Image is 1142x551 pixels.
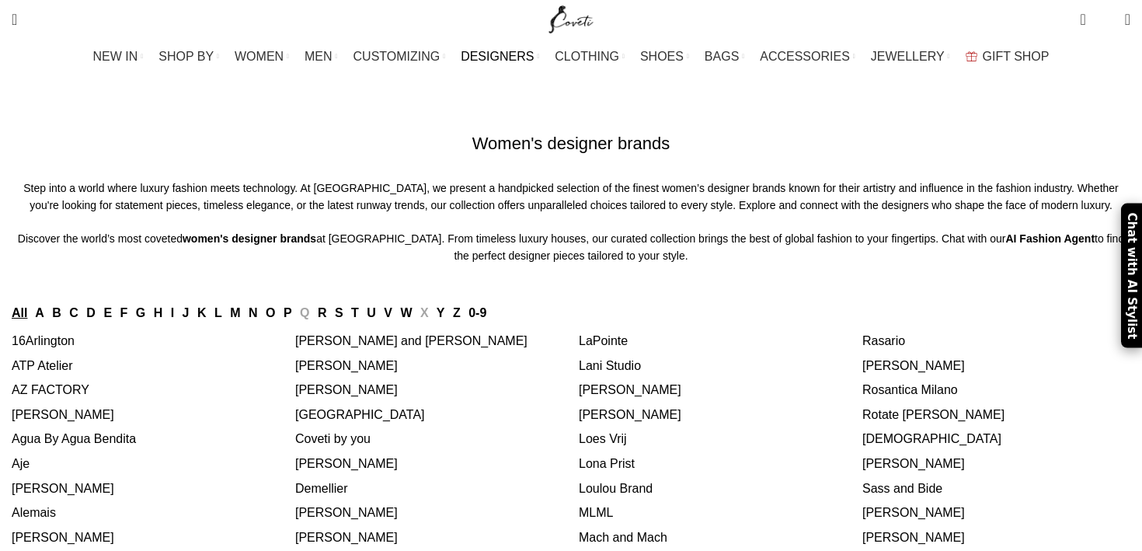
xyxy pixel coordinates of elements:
[158,49,214,64] span: SHOP BY
[468,306,486,319] a: 0-9
[461,49,534,64] span: DESIGNERS
[353,49,440,64] span: CUSTOMIZING
[983,49,1050,64] span: GIFT SHOP
[545,12,597,25] a: Site logo
[862,334,905,347] a: Rasario
[472,132,670,156] h1: Women's designer brands
[760,41,855,72] a: ACCESSORIES
[12,482,114,495] a: [PERSON_NAME]
[235,41,289,72] a: WOMEN
[862,383,958,396] a: Rosantica Milano
[1081,8,1093,19] span: 0
[760,49,850,64] span: ACCESSORIES
[579,383,681,396] a: [PERSON_NAME]
[12,457,30,470] a: Aje
[295,383,398,396] a: [PERSON_NAME]
[284,306,292,319] a: P
[86,306,96,319] a: D
[305,41,337,72] a: MEN
[555,49,619,64] span: CLOTHING
[966,41,1050,72] a: GIFT SHOP
[4,4,25,35] a: Search
[966,51,977,61] img: GiftBag
[862,457,965,470] a: [PERSON_NAME]
[871,49,945,64] span: JEWELLERY
[12,506,56,519] a: Alemais
[862,408,1004,421] a: Rotate [PERSON_NAME]
[579,334,628,347] a: LaPointe
[351,306,359,319] a: T
[400,306,412,319] a: W
[12,383,89,396] a: AZ FACTORY
[295,408,425,421] a: [GEOGRAPHIC_DATA]
[862,482,942,495] a: Sass and Bide
[93,41,144,72] a: NEW IN
[183,306,190,319] a: J
[183,232,316,245] strong: women's designer brands
[367,306,376,319] a: U
[120,306,128,319] a: F
[305,49,333,64] span: MEN
[214,306,222,319] a: L
[862,531,965,544] a: [PERSON_NAME]
[353,41,446,72] a: CUSTOMIZING
[705,49,739,64] span: BAGS
[295,457,398,470] a: [PERSON_NAME]
[420,306,429,319] span: X
[300,306,309,319] span: Q
[12,230,1130,265] p: Discover the world’s most coveted at [GEOGRAPHIC_DATA]. From timeless luxury houses, our curated ...
[640,41,689,72] a: SHOES
[52,306,61,319] a: B
[579,432,627,445] a: Loes Vrij
[266,306,275,319] a: O
[640,49,684,64] span: SHOES
[437,306,445,319] a: Y
[579,531,667,544] a: Mach and Mach
[136,306,145,319] a: G
[12,531,114,544] a: [PERSON_NAME]
[335,306,343,319] a: S
[35,306,44,319] a: A
[318,306,327,319] a: R
[295,531,398,544] a: [PERSON_NAME]
[249,306,258,319] a: N
[453,306,461,319] a: Z
[1098,4,1113,35] div: My Wishlist
[461,41,539,72] a: DESIGNERS
[295,506,398,519] a: [PERSON_NAME]
[1072,4,1093,35] a: 0
[579,457,635,470] a: Lona Prist
[295,334,527,347] a: [PERSON_NAME] and [PERSON_NAME]
[12,334,75,347] a: 16Arlington
[579,408,681,421] a: [PERSON_NAME]
[862,432,1001,445] a: [DEMOGRAPHIC_DATA]
[862,359,965,372] a: [PERSON_NAME]
[4,41,1138,72] div: Main navigation
[579,359,641,372] a: Lani Studio
[12,359,73,372] a: ATP Atelier
[705,41,744,72] a: BAGS
[1005,232,1095,245] strong: AI Fashion Agent
[235,49,284,64] span: WOMEN
[295,482,348,495] a: Demellier
[579,506,613,519] a: MLML
[230,306,240,319] a: M
[295,359,398,372] a: [PERSON_NAME]
[12,180,1130,214] p: Step into a world where luxury fashion meets technology. At [GEOGRAPHIC_DATA], we present a handp...
[158,41,219,72] a: SHOP BY
[295,432,371,445] a: Coveti by you
[12,432,136,445] a: Agua By Agua Bendita
[197,306,207,319] a: K
[579,482,653,495] a: Loulou Brand
[12,408,114,421] a: [PERSON_NAME]
[871,41,950,72] a: JEWELLERY
[69,306,78,319] a: C
[154,306,163,319] a: H
[12,306,27,319] a: All
[384,306,392,319] a: V
[93,49,138,64] span: NEW IN
[862,506,965,519] a: [PERSON_NAME]
[555,41,625,72] a: CLOTHING
[1101,16,1112,27] span: 0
